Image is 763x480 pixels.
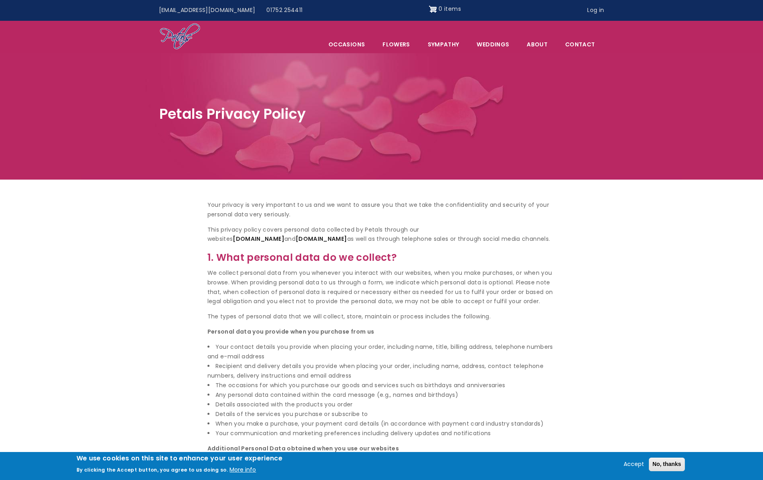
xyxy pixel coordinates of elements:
a: [EMAIL_ADDRESS][DOMAIN_NAME] [153,3,261,18]
strong: Additional Personal Data obtained when you use our websites [207,444,399,452]
li: The occasions for which you purchase our goods and services such as birthdays and anniversaries [207,381,556,390]
li: Recipient and delivery details you provide when placing your order, including name, address, cont... [207,362,556,381]
a: [DOMAIN_NAME] [296,235,347,243]
p: We collect personal data from you whenever you interact with our websites, when you make purchase... [207,268,556,307]
p: By clicking the Accept button, you agree to us doing so. [77,466,228,473]
p: The types of personal data that we will collect, store, maintain or process includes the following. [207,312,556,322]
img: Shopping cart [429,3,437,16]
li: Details associated with the products you order [207,400,556,410]
span: Occasions [320,36,373,53]
li: When you make a purchase, your payment card details (in accordance with payment card industry sta... [207,419,556,429]
a: About [518,36,556,53]
li: Details of the services you purchase or subscribe to [207,410,556,419]
a: Sympathy [419,36,468,53]
a: [DOMAIN_NAME] [233,235,284,243]
a: 01752 254411 [261,3,308,18]
button: No, thanks [649,458,685,471]
a: Flowers [374,36,418,53]
span: Petals Privacy Policy [159,104,306,124]
a: Contact [557,36,603,53]
li: Any personal data contained within the card message (e.g., names and birthdays) [207,390,556,400]
span: 0 items [439,5,461,13]
button: Accept [620,460,647,469]
a: Shopping cart 0 items [429,3,461,16]
h3: 1. What personal data do we collect? [207,250,556,265]
a: Log in [582,3,610,18]
p: This privacy policy covers personal data collected by Petals through our websites and as well as ... [207,225,556,244]
li: Your communication and marketing preferences including delivery updates and notifications [207,429,556,438]
img: Home [159,23,201,51]
p: Your privacy is very important to us and we want to assure you that we take the confidentiality a... [207,200,556,220]
span: Weddings [468,36,517,53]
h2: We use cookies on this site to enhance your user experience [77,454,283,463]
strong: Personal data you provide when you purchase from us [207,328,374,336]
button: More info [230,465,256,475]
li: Your contact details you provide when placing your order, including name, title, billing address,... [207,342,556,362]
